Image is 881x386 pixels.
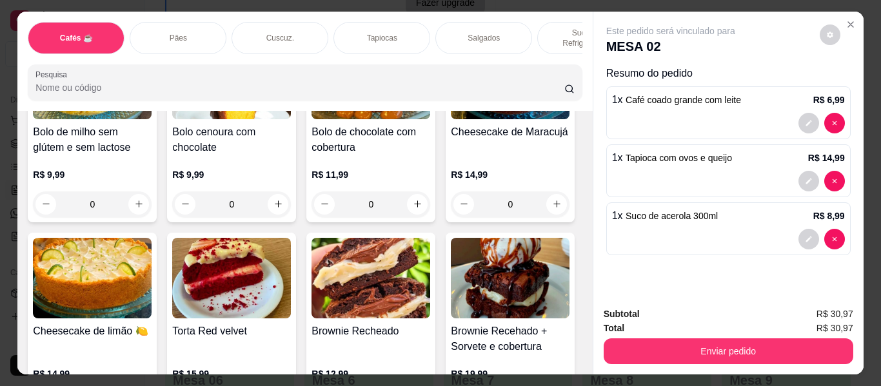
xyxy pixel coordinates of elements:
p: R$ 8,99 [813,209,845,222]
label: Pesquisa [35,69,72,80]
p: Cafés ☕ [60,33,93,43]
p: R$ 12,99 [312,367,430,380]
p: Pães [170,33,187,43]
button: Enviar pedido [604,338,853,364]
span: R$ 30,97 [817,321,853,335]
button: increase-product-quantity [268,194,288,215]
p: Este pedido será vinculado para [606,24,735,37]
p: 1 x [612,92,741,108]
p: Salgados [468,33,500,43]
button: decrease-product-quantity [824,113,845,133]
button: decrease-product-quantity [175,194,195,215]
h4: Brownie Recheado [312,323,430,339]
p: R$ 6,99 [813,93,845,106]
p: Tapiocas [367,33,397,43]
span: Café coado grande com leite [626,95,741,105]
button: increase-product-quantity [128,194,149,215]
p: R$ 9,99 [172,168,291,181]
p: R$ 14,99 [808,151,845,164]
p: Cuscuz. [266,33,294,43]
h4: Bolo cenoura com chocolate [172,124,291,155]
h4: Cheesecake de limão 🍋 [33,323,152,339]
button: decrease-product-quantity [798,171,819,191]
button: decrease-product-quantity [824,229,845,249]
p: MESA 02 [606,37,735,55]
strong: Subtotal [604,309,640,319]
p: R$ 9,99 [33,168,152,181]
h4: Bolo de chocolate com cobertura [312,124,430,155]
span: R$ 30,97 [817,307,853,321]
h4: Cheesecake de Maracujá [451,124,569,140]
button: decrease-product-quantity [820,24,840,45]
p: R$ 11,99 [312,168,430,181]
p: R$ 19,99 [451,367,569,380]
img: product-image [172,238,291,318]
button: Close [840,14,861,35]
p: R$ 15,99 [172,367,291,380]
button: increase-product-quantity [407,194,428,215]
img: product-image [312,238,430,318]
h4: Bolo de milho sem glútem e sem lactose [33,124,152,155]
p: R$ 14,99 [451,168,569,181]
img: product-image [33,238,152,318]
p: R$ 14,99 [33,367,152,380]
button: increase-product-quantity [546,194,567,215]
p: Resumo do pedido [606,66,851,81]
button: decrease-product-quantity [35,194,56,215]
p: 1 x [612,208,718,224]
button: decrease-product-quantity [824,171,845,191]
span: Suco de acerola 300ml [626,211,718,221]
button: decrease-product-quantity [314,194,335,215]
input: Pesquisa [35,81,564,94]
img: product-image [451,238,569,318]
button: decrease-product-quantity [453,194,474,215]
h4: Torta Red velvet [172,323,291,339]
button: decrease-product-quantity [798,113,819,133]
p: 1 x [612,150,732,166]
strong: Total [604,323,624,333]
h4: Brownie Recehado + Sorvete e cobertura [451,323,569,354]
p: Sucos e Refrigerantes [548,28,623,48]
button: decrease-product-quantity [798,229,819,249]
span: Tapioca com ovos e queijo [626,153,732,163]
